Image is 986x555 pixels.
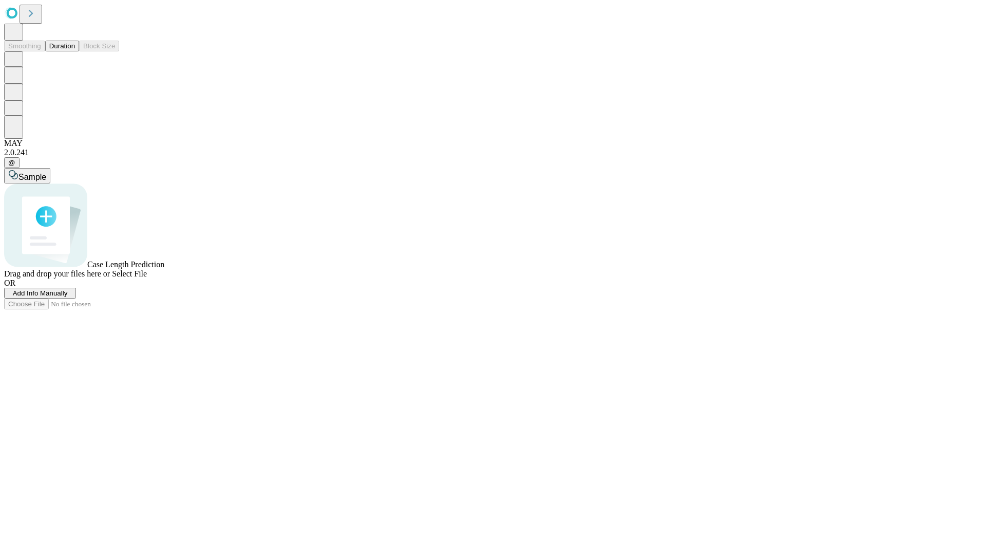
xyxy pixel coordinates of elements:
[4,269,110,278] span: Drag and drop your files here or
[45,41,79,51] button: Duration
[18,173,46,181] span: Sample
[4,41,45,51] button: Smoothing
[4,279,15,287] span: OR
[4,168,50,183] button: Sample
[4,148,982,157] div: 2.0.241
[4,288,76,299] button: Add Info Manually
[4,139,982,148] div: MAY
[79,41,119,51] button: Block Size
[13,289,68,297] span: Add Info Manually
[8,159,15,166] span: @
[87,260,164,269] span: Case Length Prediction
[112,269,147,278] span: Select File
[4,157,20,168] button: @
